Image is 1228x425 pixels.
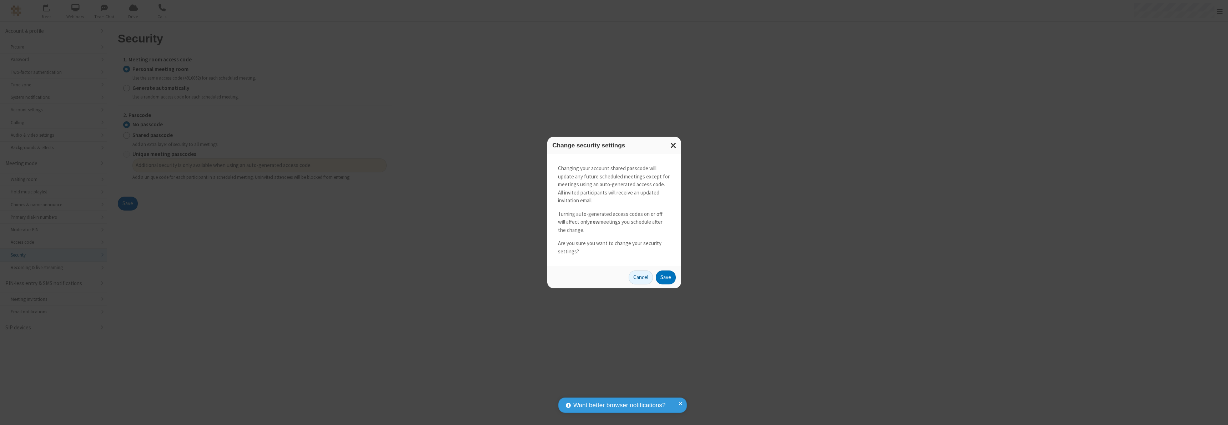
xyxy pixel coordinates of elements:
h3: Change security settings [553,142,676,149]
button: Close modal [666,137,681,154]
button: Save [656,270,676,285]
span: Want better browser notifications? [573,401,665,410]
p: Turning auto-generated access codes on or off will affect only meetings you schedule after the ch... [558,210,670,234]
strong: new [590,218,599,225]
p: Are you sure you want to change your security settings? [558,239,670,255]
button: Cancel [629,270,653,285]
p: Changing your account shared passcode will update any future scheduled meetings except for meetin... [558,165,670,205]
